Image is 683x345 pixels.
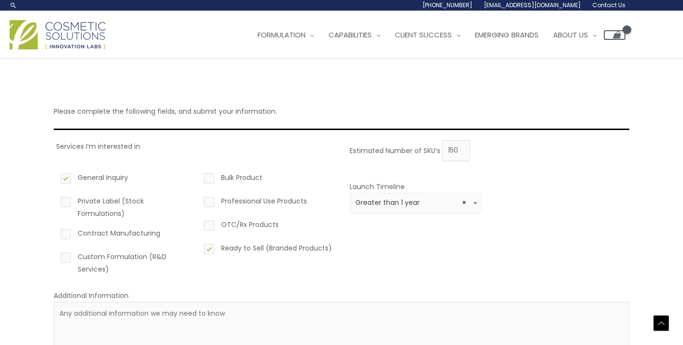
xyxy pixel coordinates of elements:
nav: Site Navigation [243,21,625,49]
img: Cosmetic Solutions Logo [10,20,106,49]
label: Contract Manufacturing [59,227,190,243]
label: OTC/Rx Products [202,218,334,235]
span: [EMAIL_ADDRESS][DOMAIN_NAME] [484,1,581,9]
a: About Us [546,21,604,49]
a: View Shopping Cart, empty [604,30,625,40]
label: Custom Formulation (R&D Services) [59,250,190,275]
label: Additional Information [54,291,129,300]
label: Private Label (Stock Formulations) [59,195,190,220]
p: Please complete the following fields, and submit your information. [54,105,629,118]
a: Formulation [250,21,321,49]
span: Greater than 1 year [355,198,476,207]
span: Formulation [258,30,306,40]
label: Bulk Product [202,171,334,188]
span: Capabilities [329,30,372,40]
label: Professional Use Products [202,195,334,211]
a: Emerging Brands [468,21,546,49]
span: Client Success [395,30,452,40]
label: General Inquiry [59,171,190,188]
label: Estimated Number of SKU’s [350,145,440,155]
span: Greater than 1 year [350,193,482,213]
label: Services I’m interested in [56,142,140,151]
a: Capabilities [321,21,388,49]
span: Contact Us [592,1,625,9]
label: Ready to Sell (Branded Products) [202,242,334,258]
span: [PHONE_NUMBER] [423,1,472,9]
span: Remove all items [462,198,466,207]
span: Emerging Brands [475,30,539,40]
label: Launch Timeline [350,182,405,191]
a: Search icon link [10,1,17,9]
a: Client Success [388,21,468,49]
input: Please enter the estimated number of skus [442,140,470,161]
span: About Us [553,30,588,40]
